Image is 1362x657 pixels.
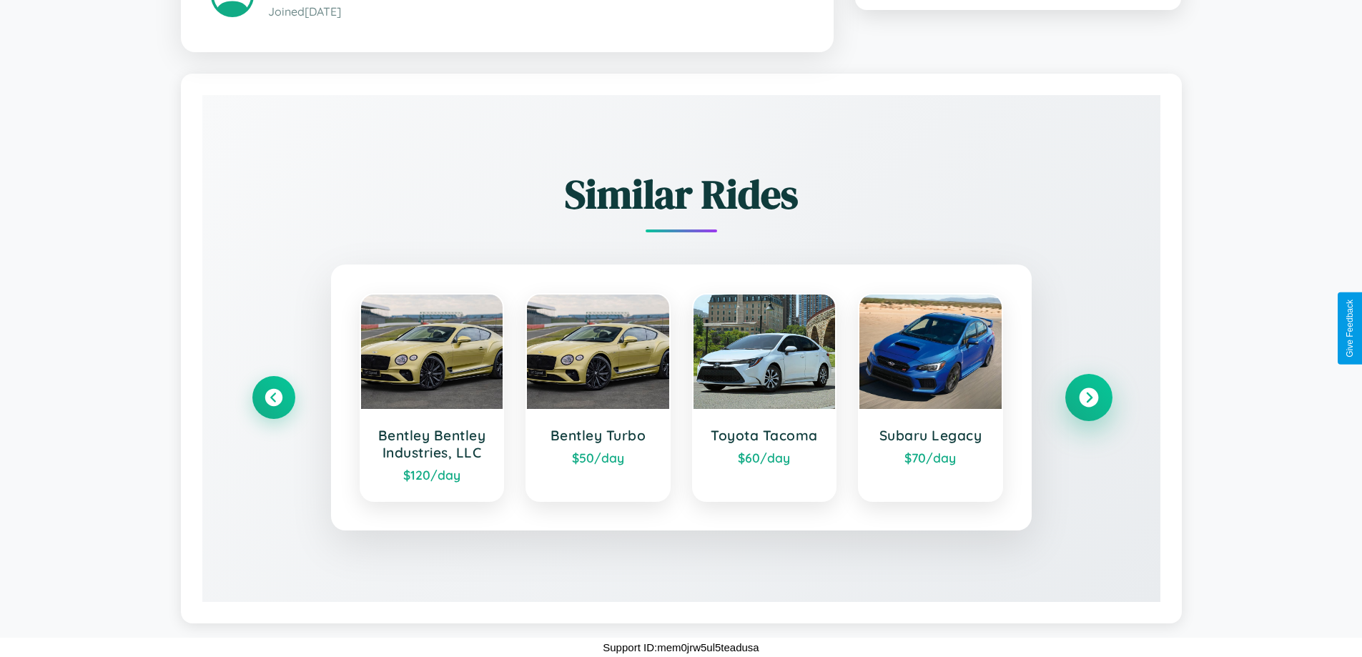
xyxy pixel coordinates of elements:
[1345,300,1355,357] div: Give Feedback
[268,1,804,22] p: Joined [DATE]
[541,427,655,444] h3: Bentley Turbo
[603,638,759,657] p: Support ID: mem0jrw5ul5teadusa
[375,427,489,461] h3: Bentley Bentley Industries, LLC
[525,293,671,502] a: Bentley Turbo$50/day
[541,450,655,465] div: $ 50 /day
[375,467,489,483] div: $ 120 /day
[858,293,1003,502] a: Subaru Legacy$70/day
[360,293,505,502] a: Bentley Bentley Industries, LLC$120/day
[874,427,987,444] h3: Subaru Legacy
[708,427,821,444] h3: Toyota Tacoma
[692,293,837,502] a: Toyota Tacoma$60/day
[874,450,987,465] div: $ 70 /day
[708,450,821,465] div: $ 60 /day
[252,167,1110,222] h2: Similar Rides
